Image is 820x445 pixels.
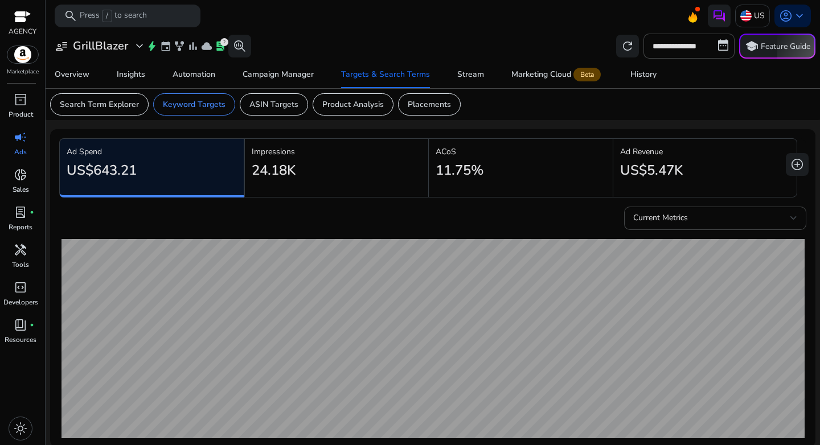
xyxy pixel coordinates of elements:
div: Marketing Cloud [511,70,603,79]
span: cloud [201,40,212,52]
span: handyman [14,243,27,257]
span: search [64,9,77,23]
div: Insights [117,71,145,79]
img: amazon.svg [7,46,38,63]
span: add_circle [790,158,804,171]
p: Sales [13,184,29,195]
span: fiber_manual_record [30,210,34,215]
span: keyboard_arrow_down [793,9,806,23]
h2: US$643.21 [67,162,137,179]
span: code_blocks [14,281,27,294]
span: event [160,40,171,52]
div: 2 [220,38,228,46]
p: Placements [408,98,451,110]
p: Developers [3,297,38,307]
span: Current Metrics [633,212,688,223]
span: user_attributes [55,39,68,53]
h2: US$5.47K [620,162,683,179]
p: ASIN Targets [249,98,298,110]
div: Stream [457,71,484,79]
p: Impressions [252,146,422,158]
span: Beta [573,68,601,81]
span: / [102,10,112,22]
div: Campaign Manager [243,71,314,79]
h3: GrillBlazer [73,39,128,53]
p: Ad Revenue [620,146,790,158]
button: refresh [616,35,639,57]
p: Press to search [80,10,147,22]
button: search_insights [228,35,251,57]
span: fiber_manual_record [30,323,34,327]
button: schoolFeature Guide [739,34,815,59]
div: Overview [55,71,89,79]
span: refresh [621,39,634,53]
span: account_circle [779,9,793,23]
p: Product Analysis [322,98,384,110]
p: Feature Guide [761,41,810,52]
span: search_insights [233,39,247,53]
button: add_circle [786,153,809,176]
p: Tools [12,259,29,270]
p: AGENCY [9,26,36,36]
h2: 24.18K [252,162,296,179]
p: ACoS [436,146,606,158]
p: Resources [5,335,36,345]
span: school [745,39,758,53]
img: us.svg [740,10,752,22]
span: inventory_2 [14,93,27,106]
p: US [754,6,765,26]
p: Keyword Targets [163,98,225,110]
p: Marketplace [7,68,39,76]
div: Targets & Search Terms [341,71,430,79]
span: donut_small [14,168,27,182]
p: Product [9,109,33,120]
p: Search Term Explorer [60,98,139,110]
h2: 11.75% [436,162,483,179]
span: bolt [146,40,158,52]
p: Ad Spend [67,146,237,158]
span: family_history [174,40,185,52]
span: lab_profile [14,205,27,219]
div: History [630,71,657,79]
span: expand_more [133,39,146,53]
span: book_4 [14,318,27,332]
span: light_mode [14,422,27,435]
span: campaign [14,130,27,144]
p: Reports [9,222,32,232]
span: bar_chart [187,40,199,52]
div: Automation [173,71,215,79]
span: lab_profile [215,40,226,52]
p: Ads [14,147,27,157]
